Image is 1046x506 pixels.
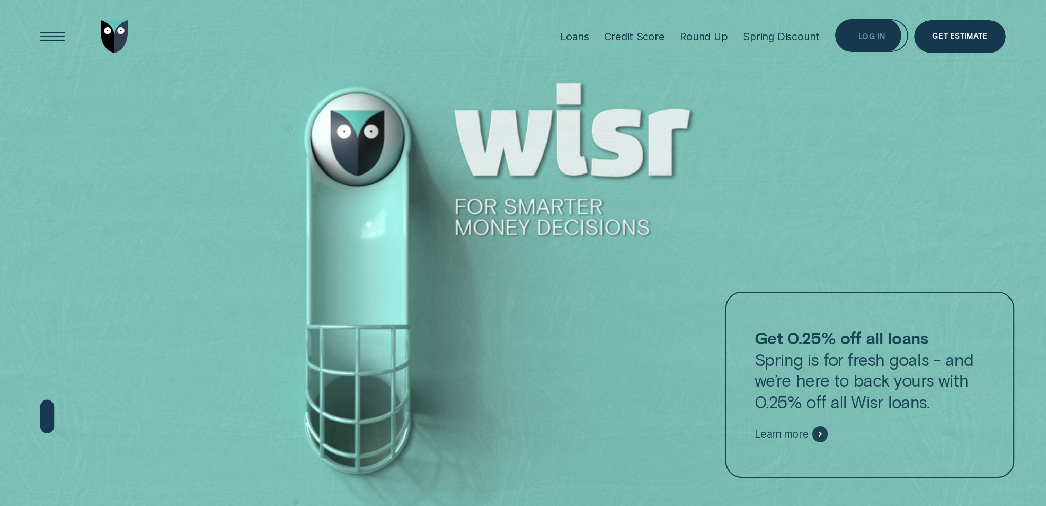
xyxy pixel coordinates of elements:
[755,428,809,441] span: Learn more
[604,30,665,43] div: Credit Score
[743,30,820,43] div: Spring Discount
[725,292,1015,478] a: Get 0.25% off all loansSpring is for fresh goals - and we’re here to back yours with 0.25% off al...
[755,328,985,412] p: Spring is for fresh goals - and we’re here to back yours with 0.25% off all Wisr loans.
[36,20,69,53] button: Open Menu
[101,20,128,53] img: Wisr
[680,30,728,43] div: Round Up
[560,30,589,43] div: Loans
[835,19,908,52] button: Log in
[755,328,928,348] strong: Get 0.25% off all loans
[914,20,1006,53] a: Get Estimate
[858,33,885,40] div: Log in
